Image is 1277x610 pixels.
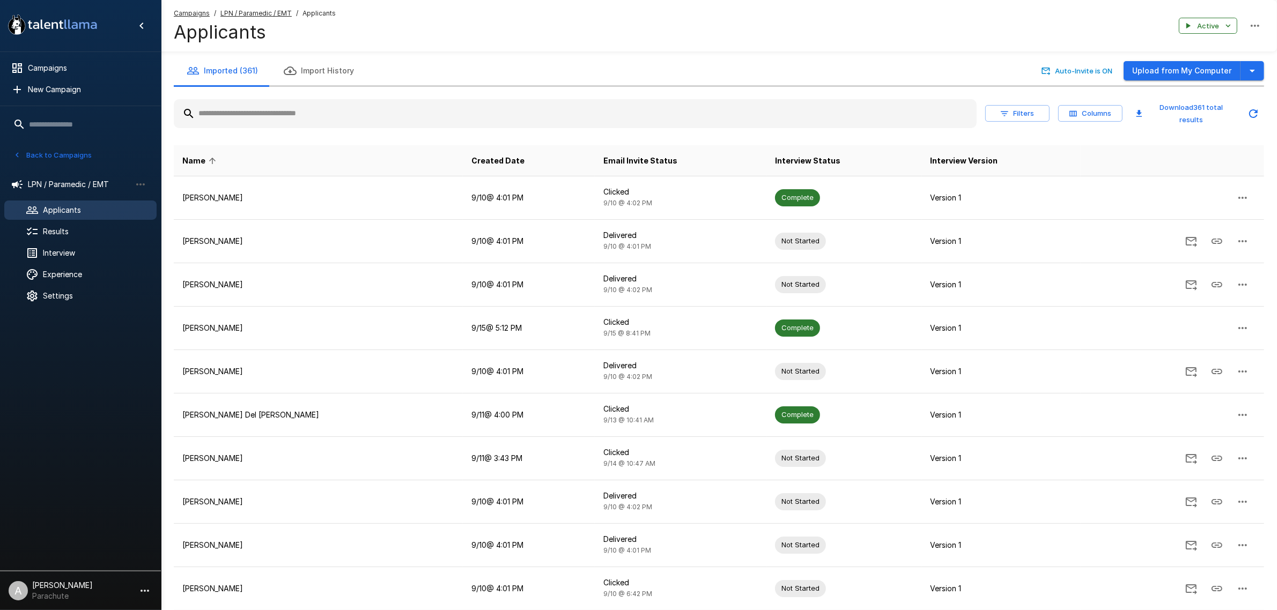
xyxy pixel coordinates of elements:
span: 9/10 @ 4:01 PM [603,546,651,554]
span: Complete [775,192,820,203]
button: Filters [985,105,1050,122]
td: 9/10 @ 4:01 PM [463,219,595,263]
span: Complete [775,323,820,333]
p: Clicked [603,317,757,328]
span: Send Invitation [1178,583,1204,592]
td: 9/15 @ 5:12 PM [463,306,595,349]
button: Import History [271,56,367,86]
p: Delivered [603,534,757,545]
td: 9/10 @ 4:01 PM [463,480,595,523]
u: Campaigns [174,9,210,17]
span: Not Started [775,540,826,550]
p: Version 1 [930,410,1072,420]
p: Version 1 [930,366,1072,377]
span: Copy Interview Link [1204,583,1230,592]
td: 9/10 @ 4:01 PM [463,176,595,219]
span: Complete [775,410,820,420]
p: Delivered [603,273,757,284]
span: 9/10 @ 4:01 PM [603,242,651,250]
p: Version 1 [930,236,1072,247]
button: Upload from My Computer [1124,61,1241,81]
span: Send Invitation [1178,496,1204,505]
span: Applicants [302,8,336,19]
td: 9/10 @ 4:01 PM [463,567,595,610]
span: 9/14 @ 10:47 AM [603,459,655,467]
p: Version 1 [930,453,1072,464]
span: Not Started [775,236,826,246]
td: 9/10 @ 4:01 PM [463,349,595,393]
p: Version 1 [930,279,1072,290]
span: Interview Status [775,154,840,167]
p: Delivered [603,490,757,501]
p: Delivered [603,230,757,241]
span: Send Invitation [1178,366,1204,375]
span: 9/10 @ 6:42 PM [603,590,652,598]
span: 9/13 @ 10:41 AM [603,416,654,424]
span: Not Started [775,366,826,376]
span: 9/10 @ 4:02 PM [603,503,652,511]
p: [PERSON_NAME] [182,323,454,333]
span: Copy Interview Link [1204,540,1230,549]
span: Copy Interview Link [1204,366,1230,375]
span: 9/15 @ 8:41 PM [603,329,651,337]
p: [PERSON_NAME] [182,192,454,203]
p: Clicked [603,447,757,458]
td: 9/10 @ 4:01 PM [463,523,595,567]
p: [PERSON_NAME] [182,453,454,464]
p: [PERSON_NAME] Del [PERSON_NAME] [182,410,454,420]
p: Clicked [603,577,757,588]
td: 9/10 @ 4:01 PM [463,263,595,306]
span: Email Invite Status [603,154,677,167]
span: 9/10 @ 4:02 PM [603,373,652,381]
button: Imported (361) [174,56,271,86]
p: Version 1 [930,192,1072,203]
td: 9/11 @ 4:00 PM [463,393,595,436]
span: Copy Interview Link [1204,279,1230,288]
p: [PERSON_NAME] [182,583,454,594]
button: Download361 total results [1131,99,1238,128]
p: Version 1 [930,496,1072,507]
span: Not Started [775,279,826,289]
span: Created Date [471,154,525,167]
span: Send Invitation [1178,279,1204,288]
span: Not Started [775,583,826,593]
h4: Applicants [174,21,336,43]
span: Not Started [775,453,826,463]
span: 9/10 @ 4:02 PM [603,286,652,294]
button: Updated Today - 2:26 PM [1243,103,1264,124]
span: Copy Interview Link [1204,236,1230,245]
p: Clicked [603,404,757,414]
p: Version 1 [930,583,1072,594]
span: / [296,8,298,19]
p: [PERSON_NAME] [182,496,454,507]
p: Version 1 [930,323,1072,333]
p: [PERSON_NAME] [182,366,454,377]
button: Auto-Invite is ON [1039,63,1115,79]
p: Version 1 [930,540,1072,551]
p: Clicked [603,187,757,197]
u: LPN / Paramedic / EMT [220,9,292,17]
span: Copy Interview Link [1204,453,1230,462]
span: / [214,8,216,19]
td: 9/11 @ 3:43 PM [463,436,595,480]
p: Delivered [603,360,757,371]
p: [PERSON_NAME] [182,540,454,551]
span: 9/10 @ 4:02 PM [603,199,652,207]
p: [PERSON_NAME] [182,279,454,290]
span: Copy Interview Link [1204,496,1230,505]
span: Not Started [775,496,826,507]
span: Send Invitation [1178,236,1204,245]
button: Active [1179,18,1237,34]
span: Name [182,154,219,167]
button: Columns [1058,105,1123,122]
span: Send Invitation [1178,540,1204,549]
span: Send Invitation [1178,453,1204,462]
p: [PERSON_NAME] [182,236,454,247]
span: Interview Version [930,154,998,167]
